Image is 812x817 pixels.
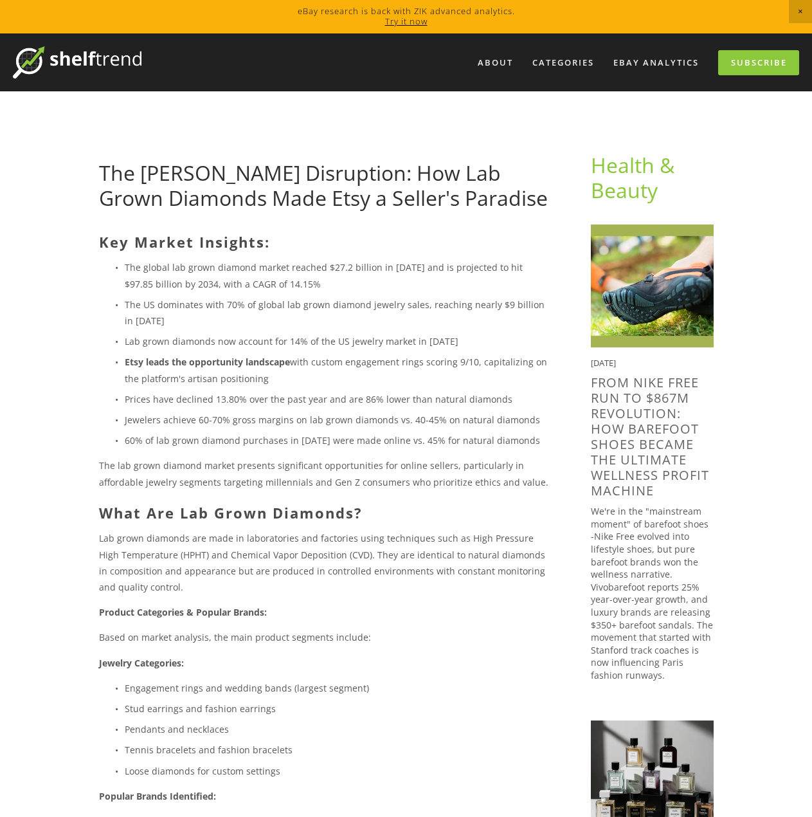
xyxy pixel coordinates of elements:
p: Tennis bracelets and fashion bracelets [125,742,550,758]
a: Try it now [385,15,428,27]
p: Prices have declined 13.80% over the past year and are 86% lower than natural diamonds [125,391,550,407]
p: 60% of lab grown diamond purchases in [DATE] were made online vs. 45% for natural diamonds [125,432,550,448]
div: Categories [524,52,602,73]
p: Pendants and necklaces [125,721,550,737]
a: Health & Beauty [591,151,680,203]
strong: Etsy leads the opportunity landscape [125,356,290,368]
a: About [469,52,521,73]
p: Loose diamonds for custom settings [125,763,550,779]
strong: Jewelry Categories: [99,657,184,669]
strong: Product Categories & Popular Brands: [99,606,267,618]
strong: Popular Brands Identified: [99,790,216,802]
p: Based on market analysis, the main product segments include: [99,629,550,645]
a: Subscribe [718,50,799,75]
p: The lab grown diamond market presents significant opportunities for online sellers, particularly ... [99,457,550,490]
a: From Nike Free Run to $867M Revolution: How Barefoot Shoes Became the Ultimate Wellness Profit Ma... [591,374,709,499]
p: We're in the "mainstream moment" of barefoot shoes -Nike Free evolved into lifestyle shoes, but p... [591,505,714,681]
p: with custom engagement rings scoring 9/10, capitalizing on the platform's artisan positioning [125,354,550,386]
a: The [PERSON_NAME] Disruption: How Lab Grown Diamonds Made Etsy a Seller's Paradise [99,159,548,211]
p: Lab grown diamonds now account for 14% of the US jewelry market in [DATE] [125,333,550,349]
time: [DATE] [591,357,616,369]
img: ShelfTrend [13,46,141,78]
strong: What Are Lab Grown Diamonds? [99,503,363,522]
p: The global lab grown diamond market reached $27.2 billion in [DATE] and is projected to hit $97.8... [125,259,550,291]
p: Stud earrings and fashion earrings [125,701,550,717]
img: From Nike Free Run to $867M Revolution: How Barefoot Shoes Became the Ultimate Wellness Profit Ma... [591,225,714,347]
strong: Key Market Insights: [99,232,270,252]
p: Engagement rings and wedding bands (largest segment) [125,680,550,696]
p: The US dominates with 70% of global lab grown diamond jewelry sales, reaching nearly $9 billion i... [125,297,550,329]
p: Jewelers achieve 60-70% gross margins on lab grown diamonds vs. 40-45% on natural diamonds [125,412,550,428]
a: eBay Analytics [605,52,707,73]
p: Lab grown diamonds are made in laboratories and factories using techniques such as High Pressure ... [99,530,550,595]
